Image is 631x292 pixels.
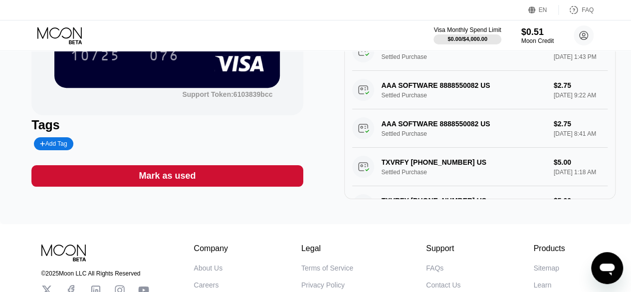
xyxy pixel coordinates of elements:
div: FAQs [426,264,443,272]
div: Terms of Service [301,264,353,272]
div: Privacy Policy [301,281,345,289]
div: $0.51 [521,27,554,37]
div: FAQ [582,6,594,13]
div: EN [528,5,559,15]
div: Support Token:6103839bcc [182,90,272,98]
div: 10/25 [70,49,120,65]
div: About Us [194,264,223,272]
div: Add Tag [40,140,67,147]
div: Sitemap [533,264,559,272]
div: 076 [142,43,187,68]
div: Products [533,244,565,253]
div: Moon Credit [521,37,554,44]
div: Contact Us [426,281,460,289]
div: 10/25 [63,43,128,68]
div: Support [426,244,460,253]
iframe: Button to launch messaging window [591,252,623,284]
div: Visa Monthly Spend Limit$0.00/$4,000.00 [433,26,501,44]
div: FAQ [559,5,594,15]
div: Mark as used [31,165,303,187]
div: $0.00 / $4,000.00 [447,36,487,42]
div: 076 [149,49,179,65]
div: Legal [301,244,353,253]
div: Careers [194,281,219,289]
div: $0.51Moon Credit [521,27,554,44]
div: © 2025 Moon LLC All Rights Reserved [41,270,149,277]
div: Add Tag [34,137,73,150]
div: Learn [533,281,551,289]
div: Support Token: 6103839bcc [182,90,272,98]
div: Mark as used [139,170,196,182]
div: Tags [31,118,303,132]
div: EN [539,6,547,13]
div: Visa Monthly Spend Limit [433,26,501,33]
div: Company [194,244,228,253]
